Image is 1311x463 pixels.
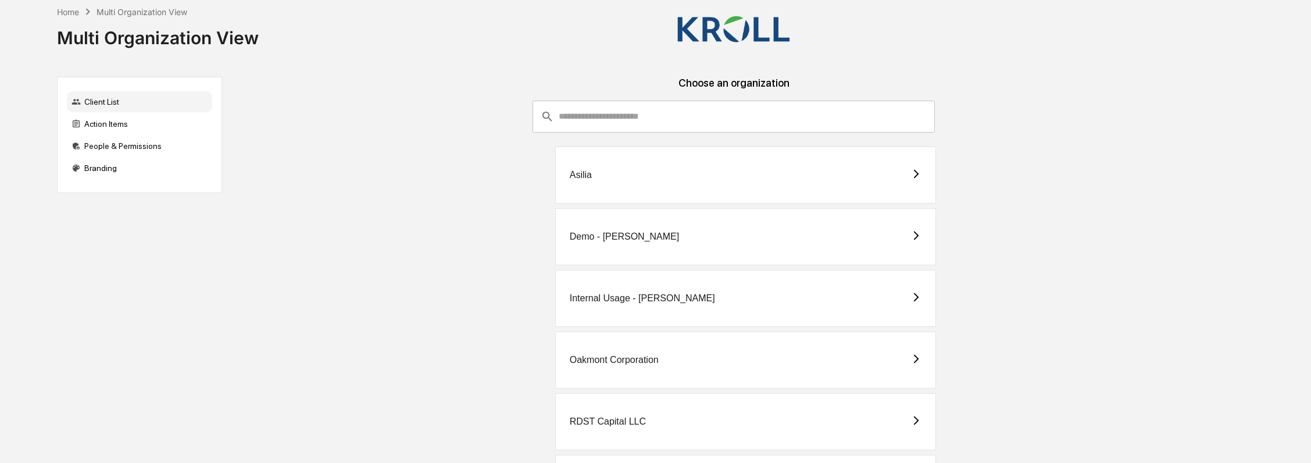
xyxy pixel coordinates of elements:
div: Oakmont Corporation [570,355,659,365]
div: Home [57,7,79,17]
img: Kroll [675,15,791,44]
div: Branding [67,158,212,179]
div: Asilia [570,170,592,180]
div: Multi Organization View [97,7,187,17]
div: People & Permissions [67,136,212,156]
div: RDST Capital LLC [570,416,646,427]
div: Multi Organization View [57,18,259,48]
div: consultant-dashboard__filter-organizations-search-bar [533,101,935,132]
div: Internal Usage - [PERSON_NAME] [570,293,715,304]
div: Client List [67,91,212,112]
div: Choose an organization [231,77,1237,101]
div: Action Items [67,113,212,134]
div: Demo - [PERSON_NAME] [570,231,679,242]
